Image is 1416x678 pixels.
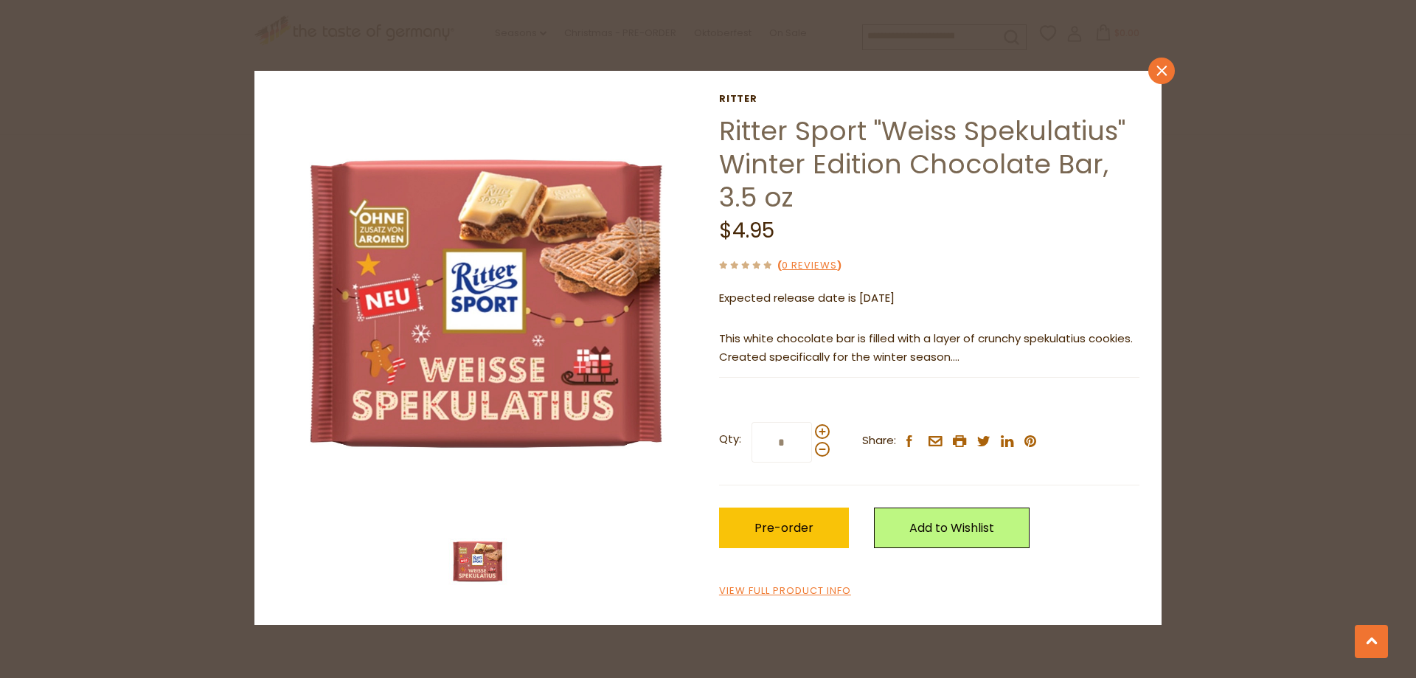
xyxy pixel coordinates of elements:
[719,216,774,245] span: $4.95
[719,584,851,599] a: View Full Product Info
[874,508,1030,548] a: Add to Wishlist
[752,422,812,463] input: Qty:
[862,432,896,450] span: Share:
[719,93,1139,105] a: Ritter
[277,93,698,514] img: Ritter Sport Weiss Spekulatius Winter Edition
[782,258,837,274] a: 0 Reviews
[719,289,1139,308] p: Expected release date is [DATE]
[777,258,841,272] span: ( )
[754,519,813,536] span: Pre-order
[719,112,1125,216] a: Ritter Sport "Weiss Spekulatius" Winter Edition Chocolate Bar, 3.5 oz
[719,508,849,548] button: Pre-order
[719,430,741,449] strong: Qty:
[448,532,507,591] img: Ritter Sport Weiss Spekulatius Winter Edition
[719,330,1139,367] p: This white chocolate bar is filled with a layer of crunchy spekulatius cookies. Created specifica...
